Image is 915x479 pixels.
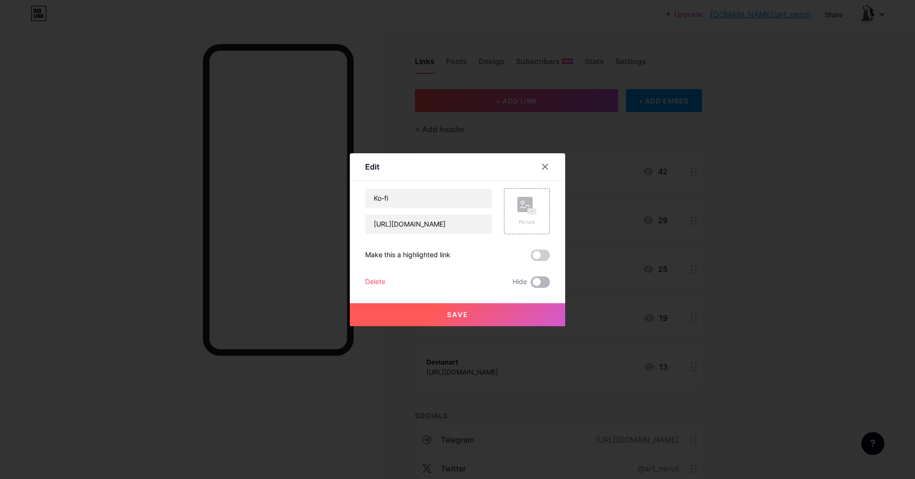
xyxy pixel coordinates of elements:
[350,303,565,326] button: Save
[365,250,450,261] div: Make this a highlighted link
[365,161,379,172] div: Edit
[366,189,492,208] input: Title
[366,215,492,234] input: URL
[365,276,385,288] div: Delete
[447,310,469,319] span: Save
[513,276,527,288] span: Hide
[517,218,536,226] div: Picture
